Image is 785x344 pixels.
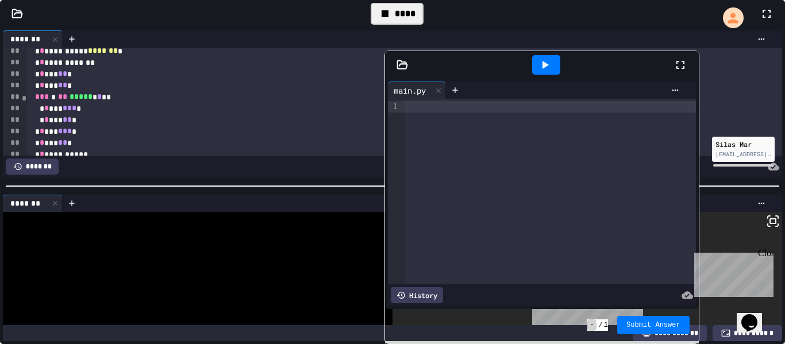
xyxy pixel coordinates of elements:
[626,320,680,330] span: Submit Answer
[587,319,596,331] span: -
[388,82,446,99] div: main.py
[604,320,608,330] span: 1
[715,150,771,159] div: [EMAIL_ADDRESS][DOMAIN_NAME]
[617,316,690,334] button: Submit Answer
[5,5,79,73] div: Chat with us now!Close
[388,84,432,96] div: main.py
[711,5,746,31] div: My Account
[599,320,603,330] span: /
[388,101,399,113] div: 1
[715,139,771,149] div: Silas Mar
[737,298,774,333] iframe: chat widget
[690,248,774,297] iframe: chat widget
[391,287,443,303] div: History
